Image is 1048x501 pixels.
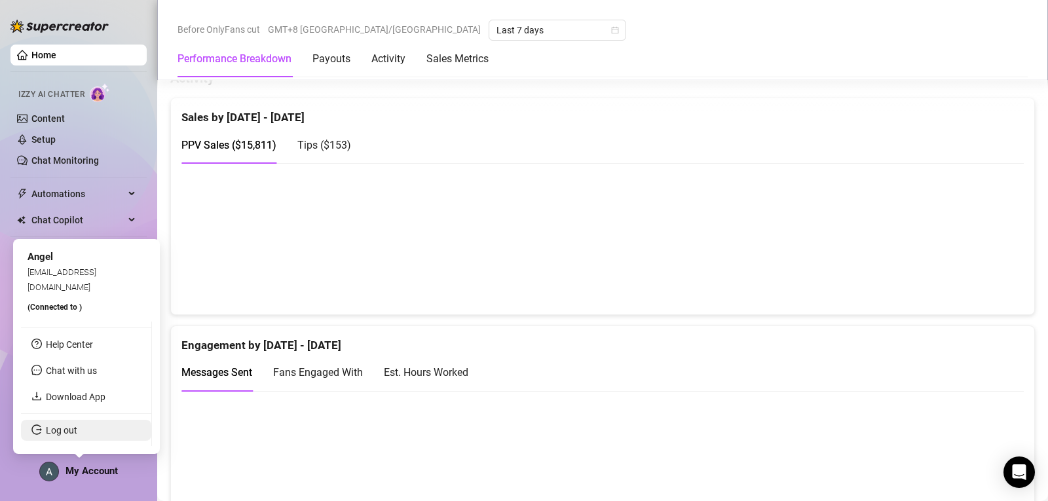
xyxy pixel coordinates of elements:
[17,189,28,199] span: thunderbolt
[371,51,405,67] div: Activity
[611,26,619,34] span: calendar
[178,20,260,39] span: Before OnlyFans cut
[17,215,26,225] img: Chat Copilot
[268,20,481,39] span: GMT+8 [GEOGRAPHIC_DATA]/[GEOGRAPHIC_DATA]
[31,365,42,375] span: message
[1003,456,1035,488] div: Open Intercom Messenger
[181,326,1024,354] div: Engagement by [DATE] - [DATE]
[40,462,58,481] img: ACg8ocIpWzLmD3A5hmkSZfBJcT14Fg8bFGaqbLo-Z0mqyYAWwTjPNSU=s96-c
[21,420,151,441] li: Log out
[178,51,291,67] div: Performance Breakdown
[31,50,56,60] a: Home
[273,366,363,379] span: Fans Engaged With
[90,83,110,102] img: AI Chatter
[312,51,350,67] div: Payouts
[297,139,351,151] span: Tips ( $153 )
[46,392,105,402] a: Download App
[18,88,84,101] span: Izzy AI Chatter
[31,155,99,166] a: Chat Monitoring
[46,365,97,376] span: Chat with us
[46,425,77,436] a: Log out
[31,183,124,204] span: Automations
[28,251,53,263] span: Angel
[10,20,109,33] img: logo-BBDzfeDw.svg
[31,113,65,124] a: Content
[31,210,124,231] span: Chat Copilot
[65,465,118,477] span: My Account
[181,139,276,151] span: PPV Sales ( $15,811 )
[181,366,252,379] span: Messages Sent
[46,339,93,350] a: Help Center
[181,98,1024,126] div: Sales by [DATE] - [DATE]
[28,303,82,312] span: (Connected to )
[426,51,489,67] div: Sales Metrics
[496,20,618,40] span: Last 7 days
[28,267,96,291] span: [EMAIL_ADDRESS][DOMAIN_NAME]
[384,364,468,380] div: Est. Hours Worked
[31,134,56,145] a: Setup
